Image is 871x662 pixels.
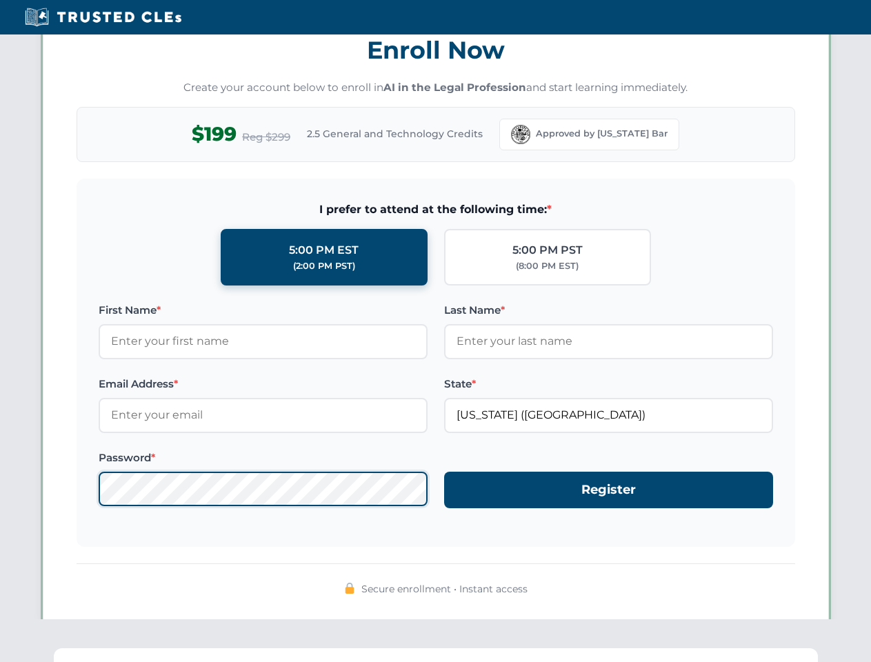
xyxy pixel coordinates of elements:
[99,376,428,392] label: Email Address
[99,201,773,219] span: I prefer to attend at the following time:
[361,581,528,596] span: Secure enrollment • Instant access
[516,259,579,273] div: (8:00 PM EST)
[444,398,773,432] input: Florida (FL)
[77,80,795,96] p: Create your account below to enroll in and start learning immediately.
[242,129,290,146] span: Reg $299
[383,81,526,94] strong: AI in the Legal Profession
[444,324,773,359] input: Enter your last name
[307,126,483,141] span: 2.5 General and Technology Credits
[512,241,583,259] div: 5:00 PM PST
[192,119,237,150] span: $199
[293,259,355,273] div: (2:00 PM PST)
[99,450,428,466] label: Password
[289,241,359,259] div: 5:00 PM EST
[536,127,668,141] span: Approved by [US_STATE] Bar
[99,398,428,432] input: Enter your email
[99,302,428,319] label: First Name
[444,472,773,508] button: Register
[444,302,773,319] label: Last Name
[511,125,530,144] img: Florida Bar
[77,28,795,72] h3: Enroll Now
[99,324,428,359] input: Enter your first name
[344,583,355,594] img: 🔒
[444,376,773,392] label: State
[21,7,186,28] img: Trusted CLEs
